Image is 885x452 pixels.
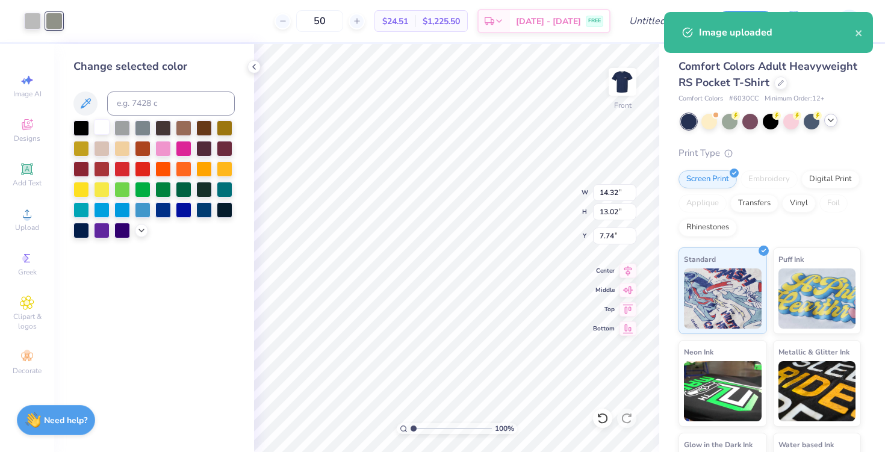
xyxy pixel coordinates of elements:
[778,268,856,329] img: Puff Ink
[44,415,87,426] strong: Need help?
[593,324,615,333] span: Bottom
[741,170,798,188] div: Embroidery
[382,15,408,28] span: $24.51
[778,361,856,421] img: Metallic & Glitter Ink
[678,170,737,188] div: Screen Print
[13,178,42,188] span: Add Text
[729,94,759,104] span: # 6030CC
[15,223,39,232] span: Upload
[855,25,863,40] button: close
[678,146,861,160] div: Print Type
[684,268,762,329] img: Standard
[684,345,713,358] span: Neon Ink
[678,94,723,104] span: Comfort Colors
[107,91,235,116] input: e.g. 7428 c
[684,438,753,451] span: Glow in the Dark Ink
[495,423,514,434] span: 100 %
[730,194,778,212] div: Transfers
[423,15,460,28] span: $1,225.50
[765,94,825,104] span: Minimum Order: 12 +
[699,25,855,40] div: Image uploaded
[678,194,727,212] div: Applique
[619,9,708,33] input: Untitled Design
[593,305,615,314] span: Top
[778,438,834,451] span: Water based Ink
[610,70,635,94] img: Front
[593,286,615,294] span: Middle
[13,89,42,99] span: Image AI
[782,194,816,212] div: Vinyl
[684,361,762,421] img: Neon Ink
[678,218,737,237] div: Rhinestones
[296,10,343,32] input: – –
[6,312,48,331] span: Clipart & logos
[614,100,632,111] div: Front
[801,170,860,188] div: Digital Print
[778,345,849,358] span: Metallic & Glitter Ink
[73,58,235,75] div: Change selected color
[588,17,601,25] span: FREE
[14,134,40,143] span: Designs
[778,253,804,265] span: Puff Ink
[18,267,37,277] span: Greek
[13,366,42,376] span: Decorate
[819,194,848,212] div: Foil
[593,267,615,275] span: Center
[516,15,581,28] span: [DATE] - [DATE]
[684,253,716,265] span: Standard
